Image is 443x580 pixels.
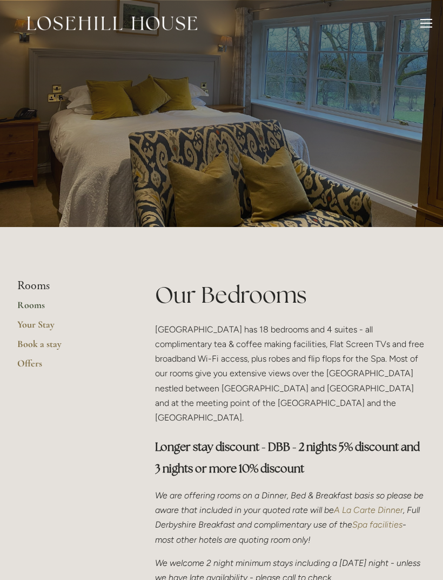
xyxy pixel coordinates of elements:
[27,16,197,30] img: Losehill House
[155,519,408,544] em: - most other hotels are quoting room only!
[155,322,426,425] p: [GEOGRAPHIC_DATA] has 18 bedrooms and 4 suites - all complimentary tea & coffee making facilities...
[334,505,403,515] a: A La Carte Dinner
[155,490,426,515] em: We are offering rooms on a Dinner, Bed & Breakfast basis so please be aware that included in your...
[155,279,426,311] h1: Our Bedrooms
[17,318,120,338] a: Your Stay
[17,279,120,293] li: Rooms
[17,338,120,357] a: Book a stay
[17,299,120,318] a: Rooms
[17,357,120,377] a: Offers
[155,439,422,476] strong: Longer stay discount - DBB - 2 nights 5% discount and 3 nights or more 10% discount
[352,519,402,530] a: Spa facilities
